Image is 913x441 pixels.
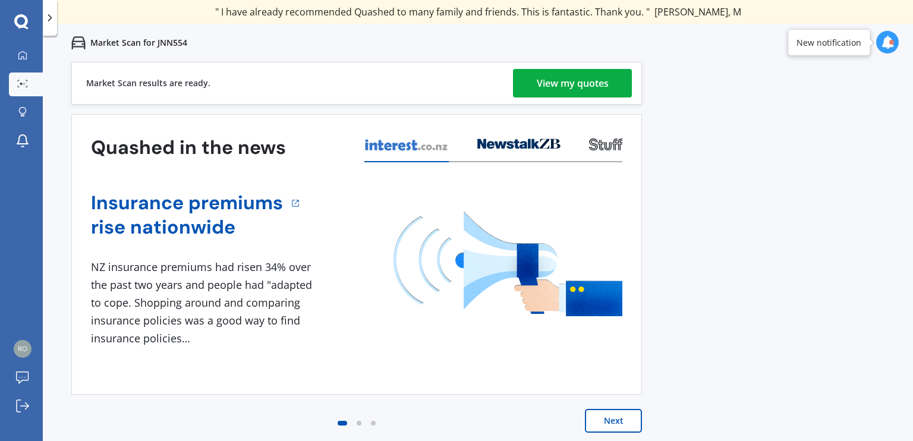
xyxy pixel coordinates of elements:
div: New notification [796,36,861,48]
img: media image [393,211,622,316]
button: Next [585,409,642,433]
div: NZ insurance premiums had risen 34% over the past two years and people had "adapted to cope. Shop... [91,259,317,347]
a: Insurance premiums [91,191,283,215]
a: rise nationwide [91,215,283,240]
div: Market Scan results are ready. [86,62,210,104]
a: View my quotes [513,69,632,97]
div: View my quotes [537,69,609,97]
h3: Quashed in the news [91,136,286,160]
img: 88ad8b2e92192b5032165afe30102e0e [14,340,32,358]
p: Market Scan for JNN554 [90,37,187,49]
img: car.f15378c7a67c060ca3f3.svg [71,36,86,50]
